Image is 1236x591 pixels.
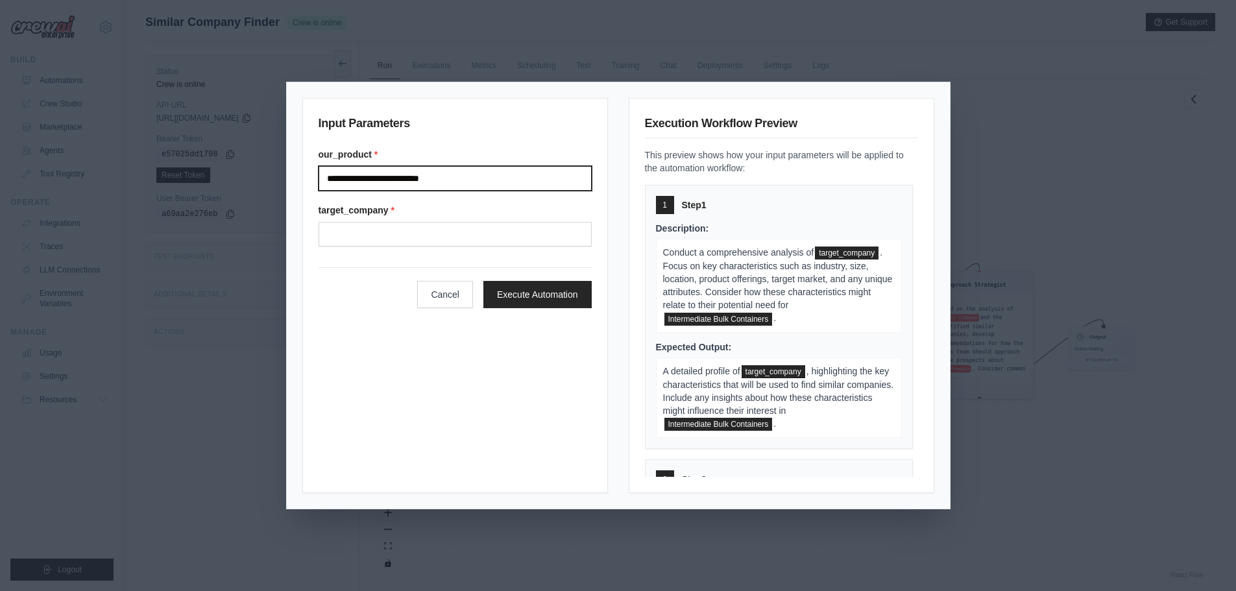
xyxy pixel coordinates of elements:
[656,342,732,352] span: Expected Output:
[663,247,814,258] span: Conduct a comprehensive analysis of
[742,365,805,378] span: target_company
[645,149,918,175] p: This preview shows how your input parameters will be applied to the automation workflow:
[773,313,776,323] span: .
[773,418,776,429] span: .
[682,199,707,211] span: Step 1
[664,313,773,326] span: our_product
[645,114,918,138] h3: Execution Workflow Preview
[417,281,473,308] button: Cancel
[663,247,893,310] span: . Focus on key characteristics such as industry, size, location, product offerings, target market...
[663,366,894,416] span: , highlighting the key characteristics that will be used to find similar companies. Include any i...
[319,114,592,138] h3: Input Parameters
[483,281,592,308] button: Execute Automation
[319,204,592,217] label: target_company
[815,247,879,259] span: target_company
[682,473,707,486] span: Step 2
[319,148,592,161] label: our_product
[663,366,740,376] span: A detailed profile of
[662,474,667,485] span: 2
[662,200,667,210] span: 1
[656,223,709,234] span: Description:
[664,418,773,431] span: our_product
